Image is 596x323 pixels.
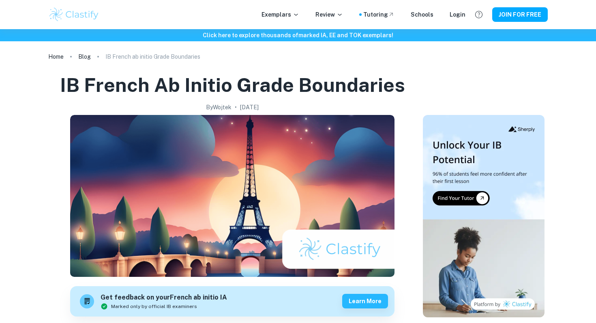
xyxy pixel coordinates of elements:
[48,51,64,62] a: Home
[363,10,394,19] a: Tutoring
[411,10,433,19] a: Schools
[70,286,394,317] a: Get feedback on yourFrench ab initio IAMarked only by official IB examinersLearn more
[450,10,465,19] a: Login
[48,6,100,23] img: Clastify logo
[70,115,394,277] img: IB French ab initio Grade Boundaries cover image
[262,10,299,19] p: Exemplars
[423,115,545,317] img: Thumbnail
[235,103,237,112] p: •
[240,103,259,112] h2: [DATE]
[101,293,227,303] h6: Get feedback on your French ab initio IA
[492,7,548,22] button: JOIN FOR FREE
[315,10,343,19] p: Review
[342,294,388,308] button: Learn more
[78,51,91,62] a: Blog
[2,31,594,40] h6: Click here to explore thousands of marked IA, EE and TOK exemplars !
[206,103,232,112] h2: By Wojtek
[472,8,486,21] button: Help and Feedback
[111,303,197,310] span: Marked only by official IB examiners
[60,72,405,98] h1: IB French ab initio Grade Boundaries
[105,52,200,61] p: IB French ab initio Grade Boundaries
